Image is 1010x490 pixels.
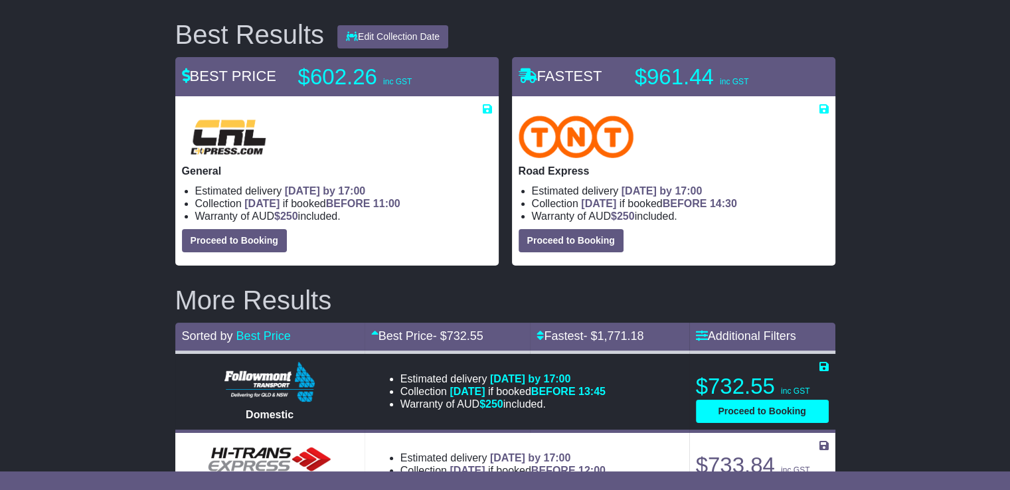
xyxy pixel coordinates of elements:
li: Warranty of AUD included. [532,210,829,222]
span: BEFORE [531,386,576,397]
img: Followmont Transport: Domestic [224,362,315,402]
span: [DATE] [581,198,616,209]
p: $732.55 [696,373,829,400]
span: Sorted by [182,329,233,343]
span: if booked [581,198,736,209]
p: Road Express [519,165,829,177]
span: BEFORE [663,198,707,209]
span: 13:45 [578,386,606,397]
li: Collection [400,385,606,398]
a: Additional Filters [696,329,796,343]
span: $ [274,210,298,222]
button: Edit Collection Date [337,25,448,48]
span: [DATE] by 17:00 [622,185,703,197]
span: [DATE] by 17:00 [490,373,571,384]
span: inc GST [781,465,809,475]
a: Fastest- $1,771.18 [537,329,643,343]
span: 11:00 [373,198,400,209]
button: Proceed to Booking [519,229,624,252]
span: $ [611,210,635,222]
span: 14:30 [710,198,737,209]
p: $733.84 [696,452,829,479]
span: [DATE] [450,386,485,397]
span: 12:00 [578,465,606,476]
li: Collection [532,197,829,210]
span: [DATE] by 17:00 [285,185,366,197]
li: Estimated delivery [532,185,829,197]
a: Best Price- $732.55 [371,329,483,343]
span: if booked [244,198,400,209]
span: if booked [450,386,605,397]
span: [DATE] [450,465,485,476]
span: - $ [583,329,643,343]
img: CRL: General [182,116,275,158]
li: Collection [400,464,606,477]
li: Estimated delivery [195,185,492,197]
li: Warranty of AUD included. [400,398,606,410]
span: BEST PRICE [182,68,276,84]
p: General [182,165,492,177]
h2: More Results [175,286,835,315]
span: - $ [433,329,483,343]
p: $602.26 [298,64,464,90]
p: $961.44 [635,64,801,90]
span: inc GST [720,77,748,86]
span: 1,771.18 [597,329,643,343]
span: if booked [450,465,605,476]
li: Warranty of AUD included. [195,210,492,222]
a: Best Price [236,329,291,343]
div: Best Results [169,20,331,49]
img: HiTrans: General Service [203,444,336,477]
span: [DATE] [244,198,280,209]
span: $ [479,398,503,410]
li: Estimated delivery [400,451,606,464]
li: Collection [195,197,492,210]
span: BEFORE [326,198,371,209]
span: 250 [485,398,503,410]
span: inc GST [383,77,412,86]
span: [DATE] by 17:00 [490,452,571,463]
button: Proceed to Booking [182,229,287,252]
span: 732.55 [447,329,483,343]
span: 250 [617,210,635,222]
img: TNT Domestic: Road Express [519,116,634,158]
span: BEFORE [531,465,576,476]
button: Proceed to Booking [696,400,829,423]
span: inc GST [781,386,809,396]
span: 250 [280,210,298,222]
li: Estimated delivery [400,372,606,385]
span: FASTEST [519,68,602,84]
span: Domestic [246,409,294,420]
